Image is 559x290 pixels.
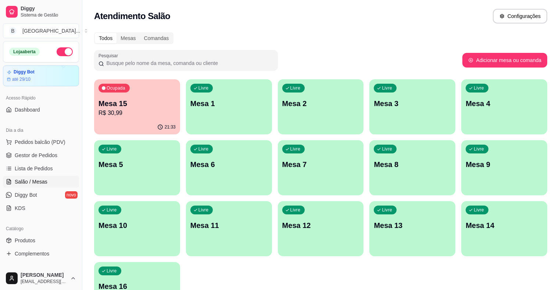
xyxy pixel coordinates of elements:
[278,140,364,195] button: LivreMesa 7
[15,165,53,172] span: Lista de Pedidos
[3,23,79,38] button: Select a team
[15,152,57,159] span: Gestor de Pedidos
[15,191,37,199] span: Diggy Bot
[3,163,79,174] a: Lista de Pedidos
[3,235,79,246] a: Produtos
[466,159,543,170] p: Mesa 9
[382,146,392,152] p: Livre
[3,248,79,260] a: Complementos
[21,279,67,284] span: [EMAIL_ADDRESS][DOMAIN_NAME]
[9,27,17,35] span: B
[3,202,79,214] a: KDS
[493,9,547,23] button: Configurações
[94,79,180,134] button: OcupadaMesa 15R$ 30,9921:33
[290,207,301,213] p: Livre
[57,47,73,56] button: Alterar Status
[15,106,40,113] span: Dashboard
[3,176,79,188] a: Salão / Mesas
[98,109,176,117] p: R$ 30,99
[104,59,273,67] input: Pesquisar
[94,10,170,22] h2: Atendimento Salão
[3,3,79,21] a: DiggySistema de Gestão
[3,92,79,104] div: Acesso Rápido
[186,79,272,134] button: LivreMesa 1
[374,98,451,109] p: Mesa 3
[474,85,484,91] p: Livre
[186,201,272,256] button: LivreMesa 11
[374,159,451,170] p: Mesa 8
[186,140,272,195] button: LivreMesa 6
[190,159,268,170] p: Mesa 6
[190,98,268,109] p: Mesa 1
[461,79,547,134] button: LivreMesa 4
[9,48,40,56] div: Loja aberta
[15,178,47,185] span: Salão / Mesas
[95,33,117,43] div: Todos
[382,85,392,91] p: Livre
[107,268,117,274] p: Livre
[369,201,455,256] button: LivreMesa 13
[474,146,484,152] p: Livre
[21,6,76,12] span: Diggy
[94,140,180,195] button: LivreMesa 5
[165,124,176,130] p: 21:33
[94,201,180,256] button: LivreMesa 10
[21,272,67,279] span: [PERSON_NAME]
[107,85,125,91] p: Ocupada
[190,220,268,231] p: Mesa 11
[462,53,547,68] button: Adicionar mesa ou comanda
[15,237,35,244] span: Produtos
[374,220,451,231] p: Mesa 13
[3,124,79,136] div: Dia a dia
[3,104,79,116] a: Dashboard
[12,76,31,82] article: até 29/10
[98,98,176,109] p: Mesa 15
[278,201,364,256] button: LivreMesa 12
[3,136,79,148] button: Pedidos balcão (PDV)
[3,189,79,201] a: Diggy Botnovo
[98,52,121,59] label: Pesquisar
[290,146,301,152] p: Livre
[22,27,80,35] div: [GEOGRAPHIC_DATA] ...
[282,98,359,109] p: Mesa 2
[3,149,79,161] a: Gestor de Pedidos
[3,65,79,86] a: Diggy Botaté 29/10
[15,138,65,146] span: Pedidos balcão (PDV)
[461,140,547,195] button: LivreMesa 9
[282,220,359,231] p: Mesa 12
[369,140,455,195] button: LivreMesa 8
[140,33,173,43] div: Comandas
[466,220,543,231] p: Mesa 14
[107,146,117,152] p: Livre
[369,79,455,134] button: LivreMesa 3
[15,204,25,212] span: KDS
[3,223,79,235] div: Catálogo
[466,98,543,109] p: Mesa 4
[98,220,176,231] p: Mesa 10
[98,159,176,170] p: Mesa 5
[282,159,359,170] p: Mesa 7
[21,12,76,18] span: Sistema de Gestão
[290,85,301,91] p: Livre
[14,69,35,75] article: Diggy Bot
[474,207,484,213] p: Livre
[198,146,209,152] p: Livre
[3,269,79,287] button: [PERSON_NAME][EMAIL_ADDRESS][DOMAIN_NAME]
[107,207,117,213] p: Livre
[278,79,364,134] button: LivreMesa 2
[461,201,547,256] button: LivreMesa 14
[198,207,209,213] p: Livre
[382,207,392,213] p: Livre
[198,85,209,91] p: Livre
[15,250,49,257] span: Complementos
[117,33,140,43] div: Mesas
